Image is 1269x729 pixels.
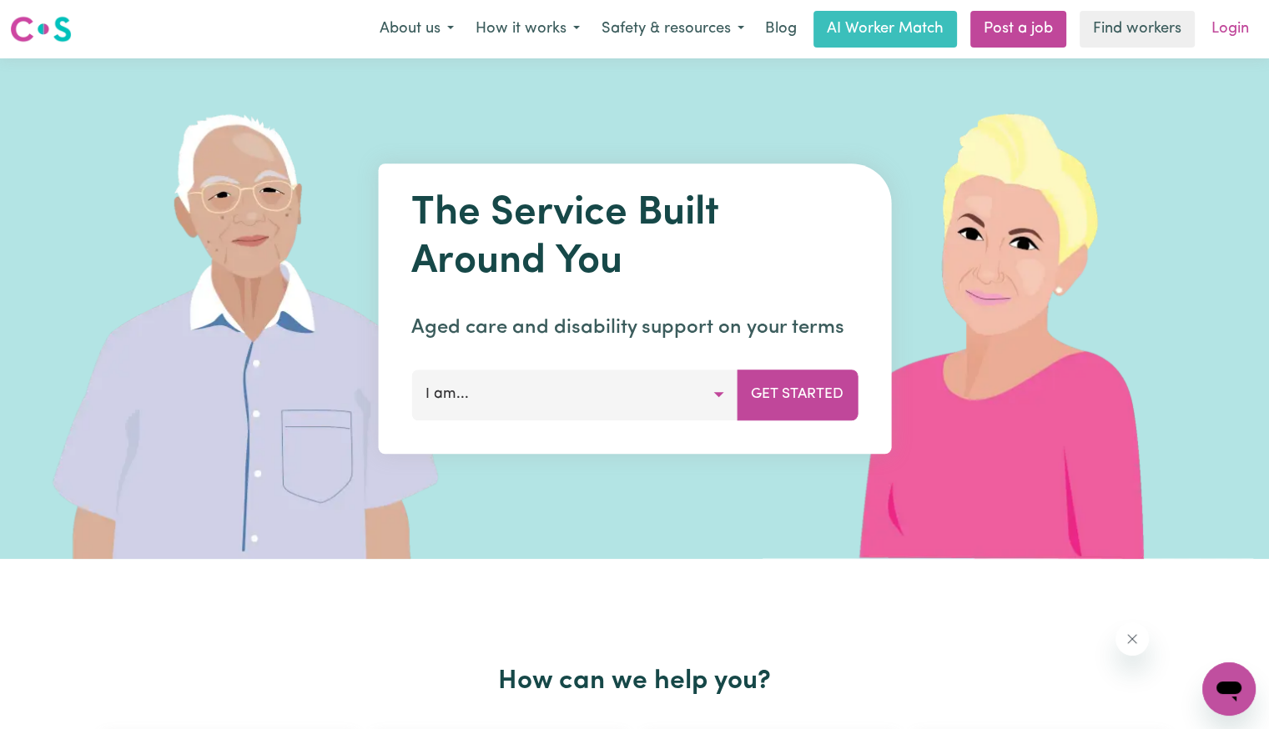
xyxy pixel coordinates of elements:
[10,12,101,25] span: Need any help?
[10,10,72,48] a: Careseekers logo
[1080,11,1195,48] a: Find workers
[94,666,1176,697] h2: How can we help you?
[369,12,465,47] button: About us
[1115,622,1149,656] iframe: Close message
[813,11,957,48] a: AI Worker Match
[1201,11,1259,48] a: Login
[411,190,858,286] h1: The Service Built Around You
[591,12,755,47] button: Safety & resources
[1202,662,1256,716] iframe: Button to launch messaging window
[755,11,807,48] a: Blog
[970,11,1066,48] a: Post a job
[737,370,858,420] button: Get Started
[411,370,738,420] button: I am...
[411,313,858,343] p: Aged care and disability support on your terms
[465,12,591,47] button: How it works
[10,14,72,44] img: Careseekers logo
